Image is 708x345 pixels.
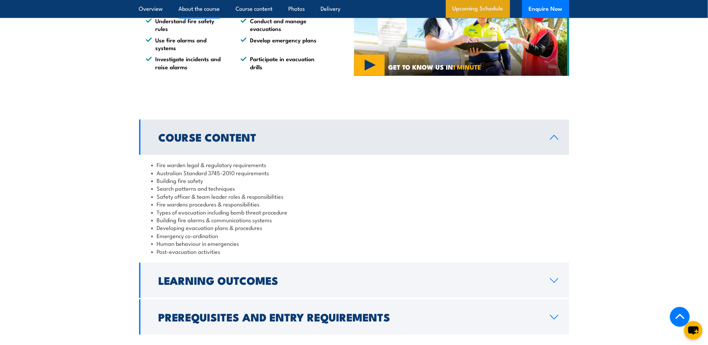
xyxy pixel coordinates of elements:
[453,62,482,72] strong: 1 MINUTE
[159,312,539,321] h2: Prerequisites and Entry Requirements
[139,263,569,298] a: Learning Outcomes
[151,216,557,224] li: Building fire alarms & communications systems
[151,200,557,208] li: Fire wardens procedures & responsibilities
[146,17,228,33] li: Understand fire safety rules
[241,36,323,52] li: Develop emergency plans
[684,321,703,340] button: chat-button
[146,55,228,71] li: Investigate incidents and raise alarms
[159,275,539,285] h2: Learning Outcomes
[151,232,557,239] li: Emergency co-ordination
[241,17,323,33] li: Conduct and manage evacuations
[151,184,557,192] li: Search patterns and techniques
[146,36,228,52] li: Use fire alarms and systems
[151,192,557,200] li: Safety officer & team leader roles & responsibilities
[151,208,557,216] li: Types of evacuation including bomb threat procedure
[151,239,557,247] li: Human behaviour in emergencies
[159,132,539,142] h2: Course Content
[151,161,557,168] li: Fire warden legal & regulatory requirements
[241,55,323,71] li: Participate in evacuation drills
[151,169,557,177] li: Australian Standard 3745-2010 requirements
[388,64,482,70] span: GET TO KNOW US IN
[139,119,569,155] a: Course Content
[139,299,569,335] a: Prerequisites and Entry Requirements
[151,247,557,255] li: Post-evacuation activities
[151,177,557,184] li: Building fire safety
[151,224,557,231] li: Developing evacuation plans & procedures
